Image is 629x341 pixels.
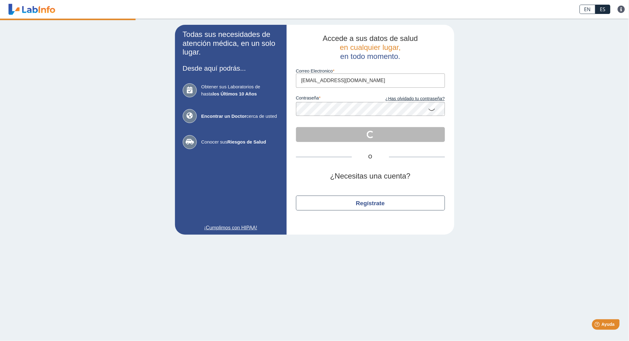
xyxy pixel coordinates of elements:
[580,5,595,14] a: EN
[201,139,279,146] span: Conocer sus
[371,95,445,102] a: ¿Has olvidado tu contraseña?
[296,95,371,102] label: contraseña
[574,317,622,334] iframe: Help widget launcher
[296,196,445,210] button: Regístrate
[595,5,610,14] a: ES
[183,30,279,57] h2: Todas sus necesidades de atención médica, en un solo lugar.
[227,139,266,144] b: Riesgos de Salud
[213,91,257,96] b: los Últimos 10 Años
[296,172,445,181] h2: ¿Necesitas una cuenta?
[352,153,389,161] span: O
[183,64,279,72] h3: Desde aquí podrás...
[183,224,279,232] a: ¡Cumplimos con HIPAA!
[201,83,279,97] span: Obtener sus Laboratorios de hasta
[340,43,401,51] span: en cualquier lugar,
[323,34,418,42] span: Accede a sus datos de salud
[296,69,445,73] label: Correo Electronico
[201,113,247,119] b: Encontrar un Doctor
[340,52,400,60] span: en todo momento.
[201,113,279,120] span: cerca de usted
